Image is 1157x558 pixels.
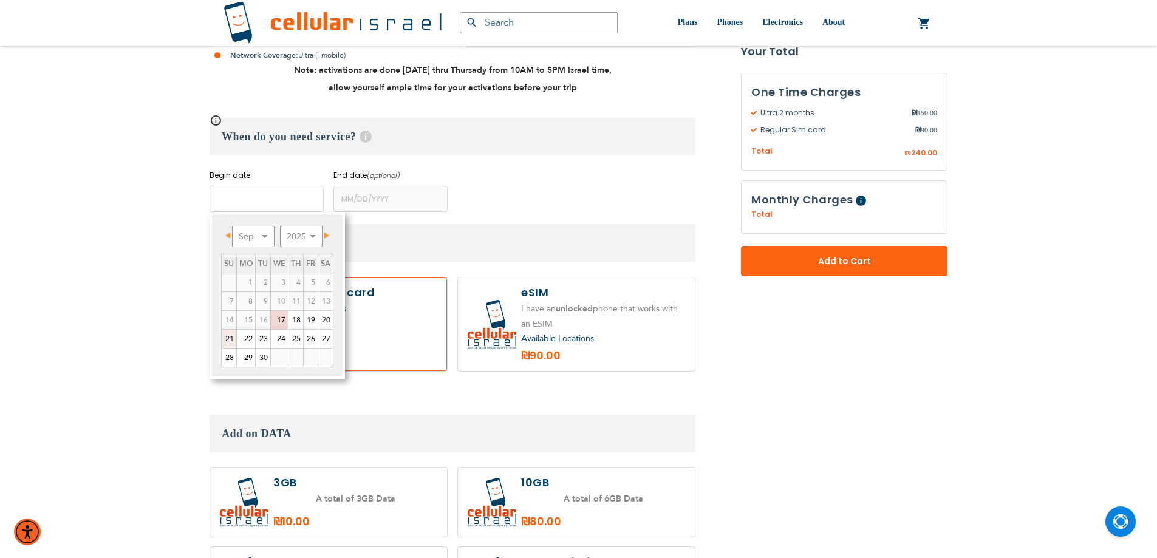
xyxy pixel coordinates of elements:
[304,311,318,329] a: 19
[288,273,303,291] span: 4
[256,311,270,329] span: 16
[751,146,773,157] span: Total
[318,330,333,348] a: 27
[280,226,323,247] select: Select year
[237,292,255,310] span: 8
[222,228,237,243] a: Prev
[237,349,255,367] a: 29
[751,192,853,208] span: Monthly Charges
[256,273,270,291] span: 2
[912,107,917,118] span: ₪
[222,292,236,310] span: 7
[225,233,230,239] span: Prev
[306,258,315,269] span: Friday
[237,330,255,348] a: 22
[222,311,236,329] span: 14
[273,258,285,269] span: Wednesday
[271,292,288,310] span: 10
[317,228,332,243] a: Next
[271,273,288,291] span: 3
[210,170,324,181] label: Begin date
[318,311,333,329] a: 20
[751,209,773,220] span: Total
[741,43,947,61] strong: Your Total
[256,330,270,348] a: 23
[258,258,268,269] span: Tuesday
[237,273,255,291] span: 1
[324,233,329,239] span: Next
[232,226,275,247] select: Select month
[329,82,577,94] strong: allow yourself ample time for your activations before your trip
[288,311,303,329] a: 18
[288,292,303,310] span: 11
[904,148,911,159] span: ₪
[751,124,915,135] span: Regular Sim card
[291,258,301,269] span: Thursday
[14,519,41,545] div: Accessibility Menu
[222,427,292,440] span: Add on DATA
[237,311,255,329] span: 15
[288,330,303,348] a: 25
[318,273,333,291] span: 6
[751,107,912,118] span: Ultra 2 months
[822,18,845,27] span: About
[210,46,695,64] li: Ultra (Tmobile)
[230,50,298,60] strong: Network Coverage:
[856,196,866,206] span: Help
[304,330,318,348] a: 26
[751,83,937,101] h3: One Time Charges
[762,18,803,27] span: Electronics
[210,118,695,155] h3: When do you need service?
[224,258,234,269] span: Sunday
[224,1,442,44] img: Cellular Israel Logo
[460,12,618,33] input: Search
[256,292,270,310] span: 9
[333,170,448,181] label: End date
[271,330,288,348] a: 24
[304,273,318,291] span: 5
[915,124,921,135] span: ₪
[521,333,594,344] a: Available Locations
[333,186,448,212] input: MM/DD/YYYY
[271,311,288,329] a: 17
[367,171,400,180] i: (optional)
[915,124,937,135] span: 90.00
[239,258,253,269] span: Monday
[360,131,372,143] span: Help
[678,18,698,27] span: Plans
[321,258,330,269] span: Saturday
[781,255,907,268] span: Add to Cart
[256,349,270,367] a: 30
[717,18,743,27] span: Phones
[294,64,612,76] strong: Note: activations are done [DATE] thru Thursady from 10AM to 5PM Israel time,
[304,292,318,310] span: 12
[222,349,236,367] a: 28
[911,148,937,158] span: 240.00
[210,186,324,212] input: MM/DD/YYYY
[318,292,333,310] span: 13
[741,247,947,277] button: Add to Cart
[912,107,937,118] span: 150.00
[222,330,236,348] a: 21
